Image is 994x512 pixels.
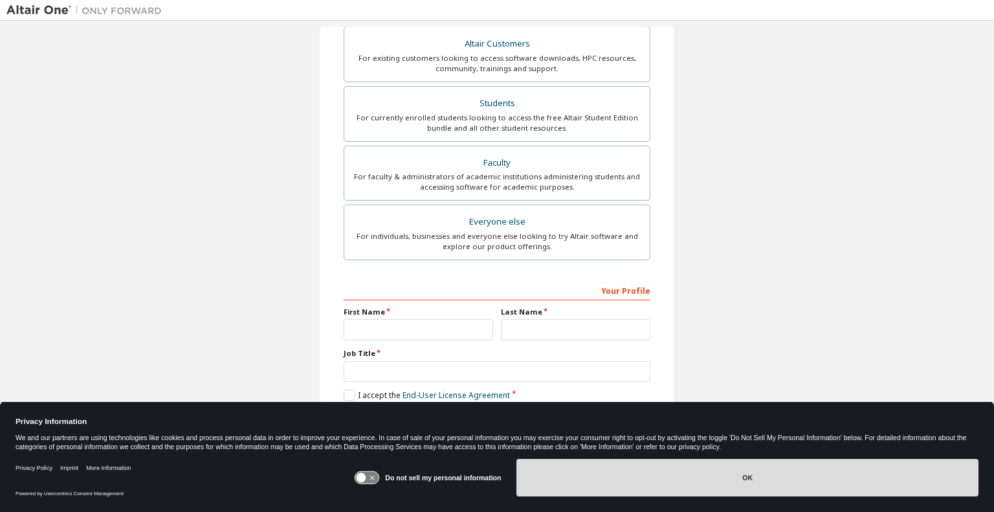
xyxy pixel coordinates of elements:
[352,53,642,74] div: For existing customers looking to access software downloads, HPC resources, community, trainings ...
[352,95,642,113] div: Students
[344,307,493,317] label: First Name
[352,113,642,133] div: For currently enrolled students looking to access the free Altair Student Edition bundle and all ...
[352,213,642,231] div: Everyone else
[352,35,642,53] div: Altair Customers
[6,4,168,17] img: Altair One
[352,231,642,252] div: For individuals, businesses and everyone else looking to try Altair software and explore our prod...
[344,280,650,300] div: Your Profile
[344,390,510,401] label: I accept the
[403,390,510,401] a: End-User License Agreement
[344,348,650,359] label: Job Title
[352,172,642,192] div: For faculty & administrators of academic institutions administering students and accessing softwa...
[352,154,642,172] div: Faculty
[501,307,650,317] label: Last Name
